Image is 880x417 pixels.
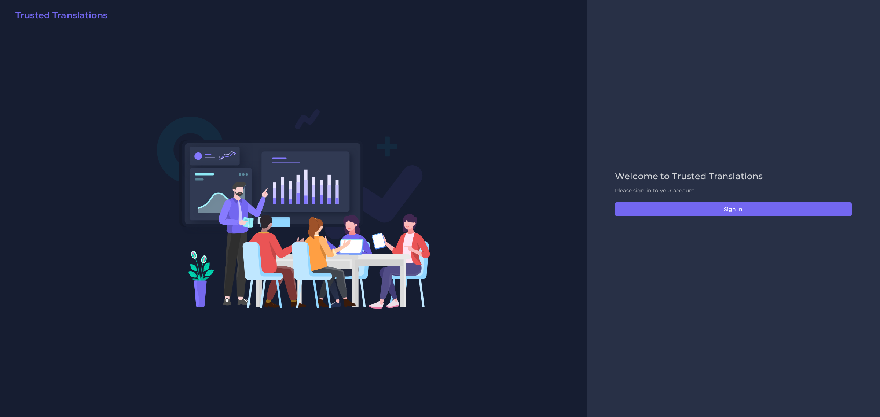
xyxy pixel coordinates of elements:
button: Sign in [615,202,852,216]
img: Login V2 [157,108,430,309]
a: Trusted Translations [10,10,107,23]
p: Please sign-in to your account [615,187,852,195]
h2: Welcome to Trusted Translations [615,171,852,182]
h2: Trusted Translations [15,10,107,21]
